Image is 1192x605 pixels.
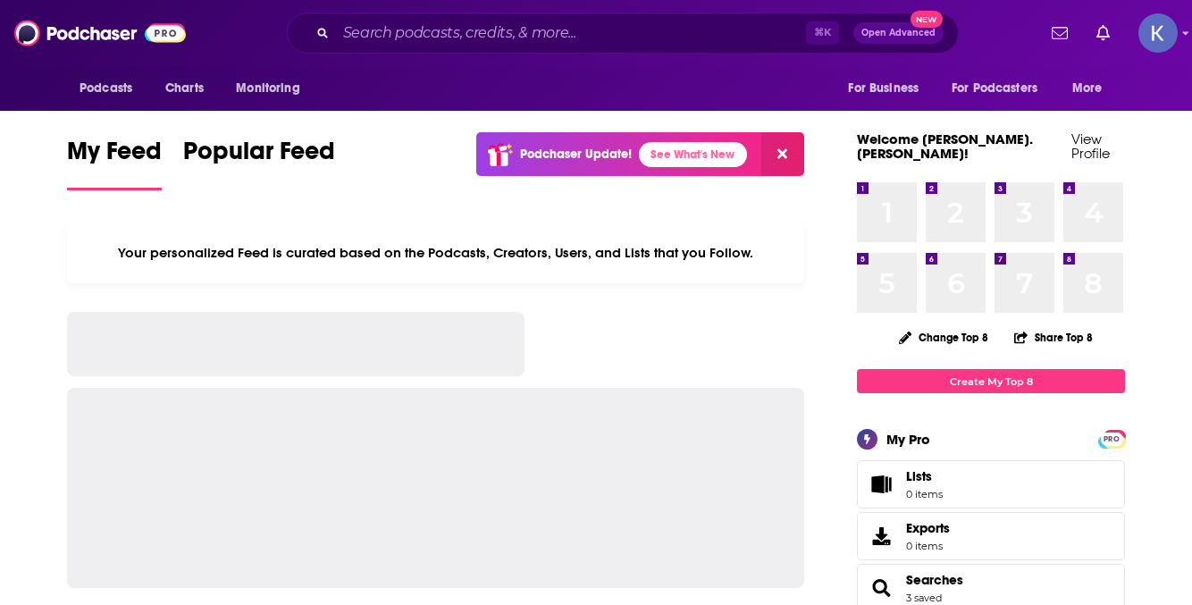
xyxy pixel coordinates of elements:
[906,572,963,588] a: Searches
[863,524,899,549] span: Exports
[911,11,943,28] span: New
[639,142,747,167] a: See What's New
[906,488,943,500] span: 0 items
[857,460,1125,508] a: Lists
[336,19,806,47] input: Search podcasts, credits, & more...
[236,76,299,101] span: Monitoring
[1101,432,1122,445] a: PRO
[906,468,943,484] span: Lists
[888,326,999,349] button: Change Top 8
[906,520,950,536] span: Exports
[165,76,204,101] span: Charts
[857,130,1033,162] a: Welcome [PERSON_NAME].[PERSON_NAME]!
[80,76,132,101] span: Podcasts
[520,147,632,162] p: Podchaser Update!
[1072,76,1103,101] span: More
[154,71,214,105] a: Charts
[287,13,959,54] div: Search podcasts, credits, & more...
[1138,13,1178,53] img: User Profile
[1071,130,1110,162] a: View Profile
[863,576,899,601] a: Searches
[861,29,936,38] span: Open Advanced
[806,21,839,45] span: ⌘ K
[906,468,932,484] span: Lists
[886,431,930,448] div: My Pro
[940,71,1063,105] button: open menu
[67,71,155,105] button: open menu
[1138,13,1178,53] button: Show profile menu
[848,76,919,101] span: For Business
[906,592,942,604] a: 3 saved
[1013,320,1094,355] button: Share Top 8
[1045,18,1075,48] a: Show notifications dropdown
[1101,433,1122,446] span: PRO
[853,22,944,44] button: Open AdvancedNew
[67,136,162,177] span: My Feed
[67,136,162,190] a: My Feed
[14,16,186,50] img: Podchaser - Follow, Share and Rate Podcasts
[835,71,941,105] button: open menu
[863,472,899,497] span: Lists
[952,76,1037,101] span: For Podcasters
[1138,13,1178,53] span: Logged in as kristina.caracciolo
[1060,71,1125,105] button: open menu
[183,136,335,190] a: Popular Feed
[223,71,323,105] button: open menu
[906,540,950,552] span: 0 items
[67,223,804,283] div: Your personalized Feed is curated based on the Podcasts, Creators, Users, and Lists that you Follow.
[857,512,1125,560] a: Exports
[857,369,1125,393] a: Create My Top 8
[183,136,335,177] span: Popular Feed
[1089,18,1117,48] a: Show notifications dropdown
